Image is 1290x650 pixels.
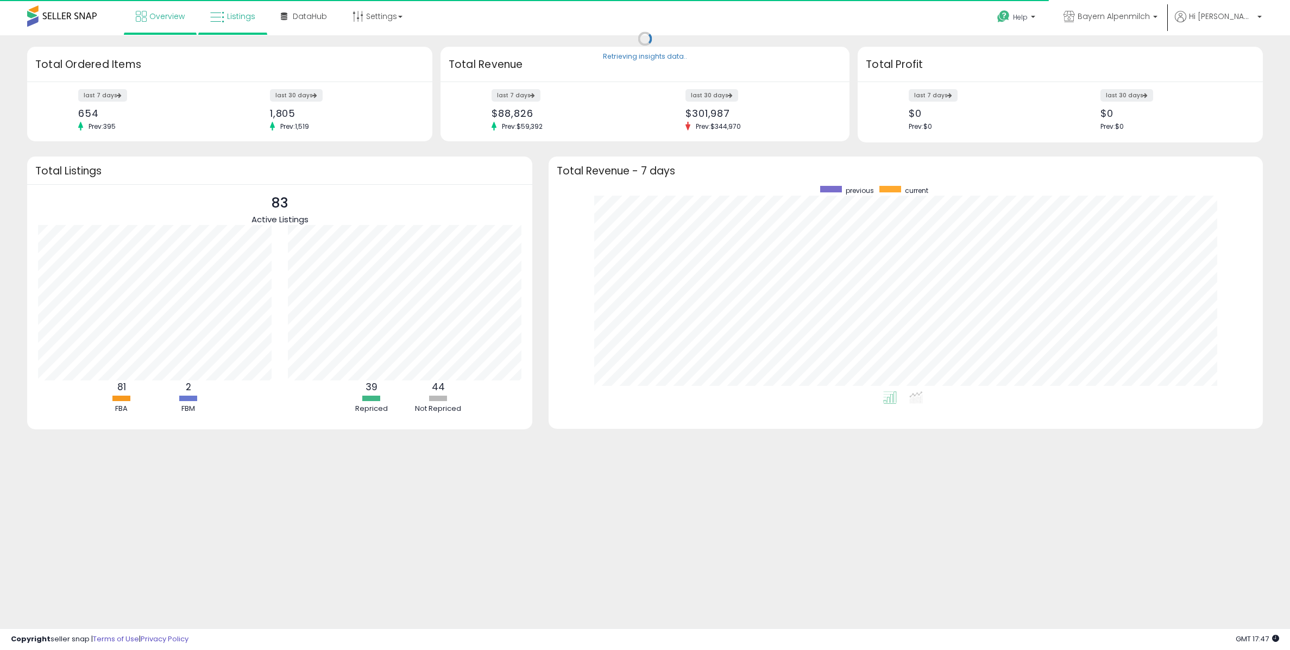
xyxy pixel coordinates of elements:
span: Overview [149,11,185,22]
span: previous [846,186,874,195]
label: last 30 days [685,89,738,102]
h3: Total Revenue - 7 days [557,167,1255,175]
a: Hi [PERSON_NAME] [1175,11,1262,35]
b: 81 [117,380,126,393]
label: last 30 days [270,89,323,102]
span: Prev: $0 [1100,122,1124,131]
div: Not Repriced [406,404,471,414]
b: 2 [186,380,191,393]
h3: Total Revenue [449,57,841,72]
div: $0 [1100,108,1244,119]
span: Hi [PERSON_NAME] [1189,11,1254,22]
span: Bayern Alpenmilch [1078,11,1150,22]
div: Retrieving insights data.. [603,52,687,62]
label: last 30 days [1100,89,1153,102]
label: last 7 days [78,89,127,102]
span: Help [1013,12,1028,22]
label: last 7 days [492,89,540,102]
p: 83 [251,193,309,214]
span: current [905,186,928,195]
span: Prev: $344,970 [690,122,746,131]
span: Prev: $0 [909,122,932,131]
h3: Total Profit [866,57,1255,72]
h3: Total Listings [35,167,524,175]
h3: Total Ordered Items [35,57,424,72]
a: Help [989,2,1046,35]
span: Active Listings [251,214,309,225]
span: Prev: 1,519 [275,122,314,131]
div: $301,987 [685,108,830,119]
div: 654 [78,108,222,119]
span: Prev: $59,392 [496,122,548,131]
span: Listings [227,11,255,22]
div: FBA [89,404,154,414]
b: 39 [366,380,377,393]
span: DataHub [293,11,327,22]
i: Get Help [997,10,1010,23]
b: 44 [432,380,445,393]
label: last 7 days [909,89,958,102]
div: FBM [156,404,221,414]
div: Repriced [339,404,404,414]
div: 1,805 [270,108,413,119]
span: Prev: 395 [83,122,121,131]
div: $0 [909,108,1052,119]
div: $88,826 [492,108,637,119]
